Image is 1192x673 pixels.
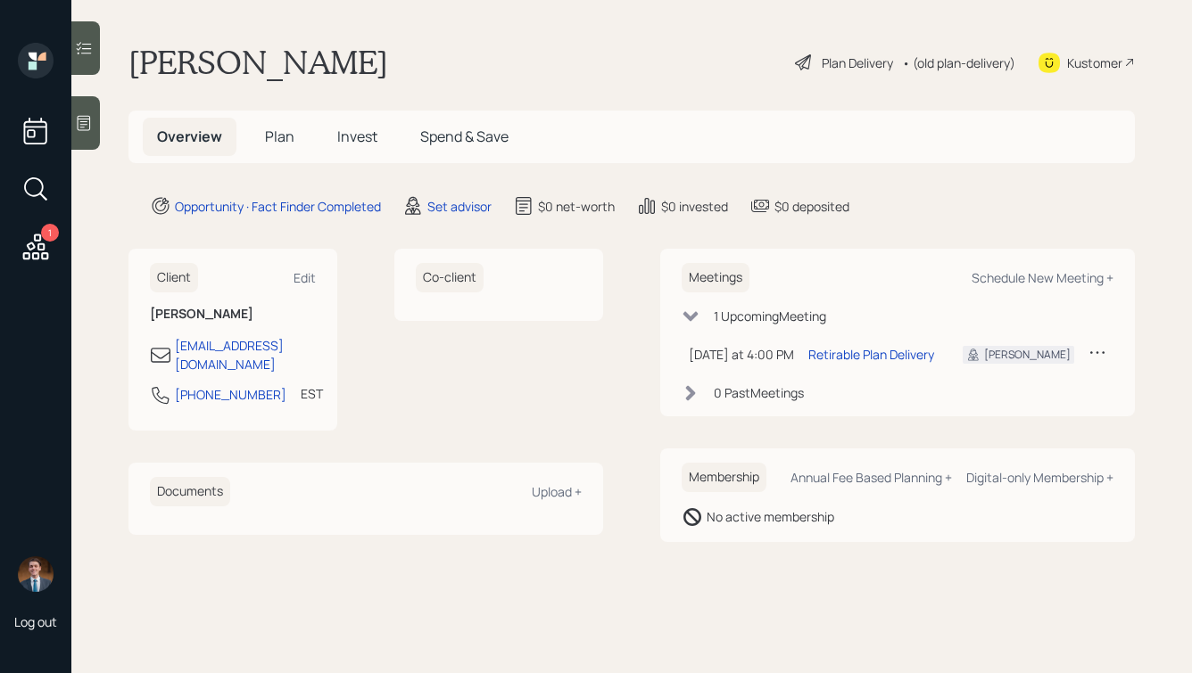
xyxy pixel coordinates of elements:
[791,469,952,486] div: Annual Fee Based Planning +
[18,556,54,592] img: hunter_neumayer.jpg
[538,197,615,216] div: $0 net-worth
[682,263,749,292] h6: Meetings
[689,345,794,364] div: [DATE] at 4:00 PM
[661,197,728,216] div: $0 invested
[808,345,934,364] div: Retirable Plan Delivery
[175,336,316,373] div: [EMAIL_ADDRESS][DOMAIN_NAME]
[984,347,1071,363] div: [PERSON_NAME]
[714,307,826,325] div: 1 Upcoming Meeting
[301,384,323,403] div: EST
[150,263,198,292] h6: Client
[265,127,294,146] span: Plan
[1067,53,1122,72] div: Kustomer
[128,43,388,82] h1: [PERSON_NAME]
[427,197,492,216] div: Set advisor
[150,477,230,506] h6: Documents
[294,269,316,286] div: Edit
[150,307,316,322] h6: [PERSON_NAME]
[157,127,222,146] span: Overview
[175,385,286,404] div: [PHONE_NUMBER]
[682,463,766,492] h6: Membership
[774,197,849,216] div: $0 deposited
[41,224,59,242] div: 1
[420,127,509,146] span: Spend & Save
[966,469,1113,486] div: Digital-only Membership +
[707,507,834,526] div: No active membership
[822,53,893,72] div: Plan Delivery
[972,269,1113,286] div: Schedule New Meeting +
[532,483,582,500] div: Upload +
[902,53,1015,72] div: • (old plan-delivery)
[175,197,381,216] div: Opportunity · Fact Finder Completed
[714,383,804,402] div: 0 Past Meeting s
[14,613,57,630] div: Log out
[337,127,377,146] span: Invest
[416,263,484,292] h6: Co-client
